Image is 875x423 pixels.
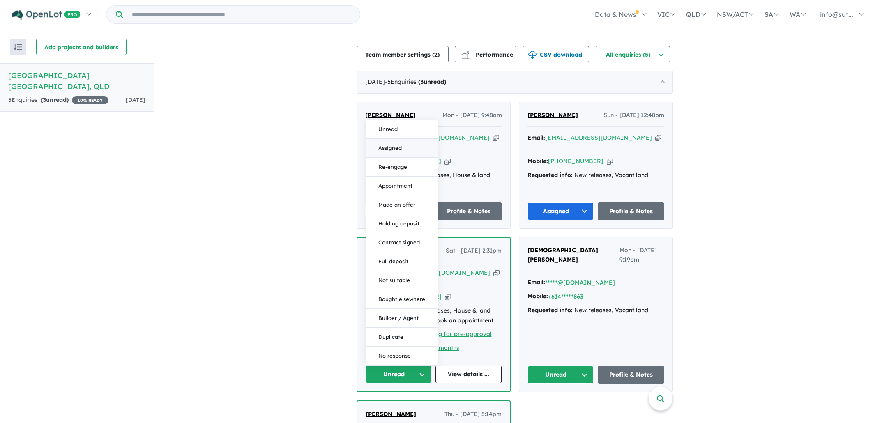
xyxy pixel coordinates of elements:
[523,46,589,62] button: CSV download
[527,110,578,120] a: [PERSON_NAME]
[527,170,664,180] div: New releases, Vacant land
[461,51,469,55] img: line-chart.svg
[36,39,127,55] button: Add projects and builders
[545,134,652,141] a: [EMAIL_ADDRESS][DOMAIN_NAME]
[419,330,492,338] a: Looking for pre-approval
[126,96,145,103] span: [DATE]
[366,120,437,139] button: Unread
[366,195,437,214] button: Made an offer
[527,278,545,286] strong: Email:
[365,134,383,141] strong: Email:
[461,53,470,59] img: bar-chart.svg
[8,95,108,105] div: 5 Enquir ies
[598,202,664,220] a: Profile & Notes
[365,157,386,165] strong: Mobile:
[366,309,437,328] button: Builder / Agent
[12,10,81,20] img: Openlot PRO Logo White
[365,110,416,120] a: [PERSON_NAME]
[357,46,449,62] button: Team member settings (2)
[365,202,432,220] button: Assigned
[365,111,416,119] span: [PERSON_NAME]
[444,157,451,166] button: Copy
[527,157,548,165] strong: Mobile:
[365,171,410,179] strong: Requested info:
[527,306,573,314] strong: Requested info:
[463,51,513,58] span: Performance
[527,306,664,315] div: New releases, Vacant land
[366,214,437,233] button: Holding deposit
[366,120,438,366] div: Unread
[435,366,502,383] a: View details ...
[366,158,437,177] button: Re-engage
[455,46,516,62] button: Performance
[607,157,613,166] button: Copy
[386,293,442,300] a: [PHONE_NUMBER]
[43,96,46,103] span: 3
[527,292,548,300] strong: Mobile:
[528,51,537,59] img: download icon
[527,246,619,265] a: [DEMOGRAPHIC_DATA][PERSON_NAME]
[527,366,594,384] button: Unread
[366,177,437,195] button: Appointment
[386,157,441,165] a: [PHONE_NUMBER]
[383,134,490,141] a: [EMAIL_ADDRESS][DOMAIN_NAME]
[383,269,490,276] a: [EMAIL_ADDRESS][DOMAIN_NAME]
[493,269,500,277] button: Copy
[418,78,446,85] strong: ( unread)
[444,409,502,419] span: Thu - [DATE] 5:14pm
[619,246,664,265] span: Mon - [DATE] 9:19pm
[820,10,853,18] span: info@sut...
[366,139,437,158] button: Assigned
[366,410,416,418] span: [PERSON_NAME]
[366,328,437,347] button: Duplicate
[527,111,578,119] span: [PERSON_NAME]
[365,170,502,190] div: New releases, House & land packages, Vacant land
[435,202,502,220] a: Profile & Notes
[8,70,145,92] h5: [GEOGRAPHIC_DATA] - [GEOGRAPHIC_DATA] , QLD
[366,252,437,271] button: Full deposit
[14,44,22,50] img: sort.svg
[445,292,451,301] button: Copy
[527,246,598,264] span: [DEMOGRAPHIC_DATA][PERSON_NAME]
[446,246,502,256] span: Sat - [DATE] 2:31pm
[366,271,437,290] button: Not suitable
[366,347,437,365] button: No response
[493,133,499,142] button: Copy
[596,46,670,62] button: All enquiries (5)
[434,51,437,58] span: 2
[420,78,424,85] span: 3
[357,71,673,94] div: [DATE]
[527,202,594,220] button: Assigned
[527,134,545,141] strong: Email:
[124,6,358,23] input: Try estate name, suburb, builder or developer
[41,96,69,103] strong: ( unread)
[598,366,664,384] a: Profile & Notes
[385,78,446,85] span: - 5 Enquir ies
[366,290,437,309] button: Bought elsewhere
[548,157,603,165] a: [PHONE_NUMBER]
[426,344,459,352] a: 1 - 3 months
[442,110,502,120] span: Mon - [DATE] 9:48am
[366,366,432,383] button: Unread
[655,133,661,142] button: Copy
[366,409,416,419] a: [PERSON_NAME]
[366,233,437,252] button: Contract signed
[72,96,108,104] span: 10 % READY
[603,110,664,120] span: Sun - [DATE] 12:48pm
[527,171,573,179] strong: Requested info:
